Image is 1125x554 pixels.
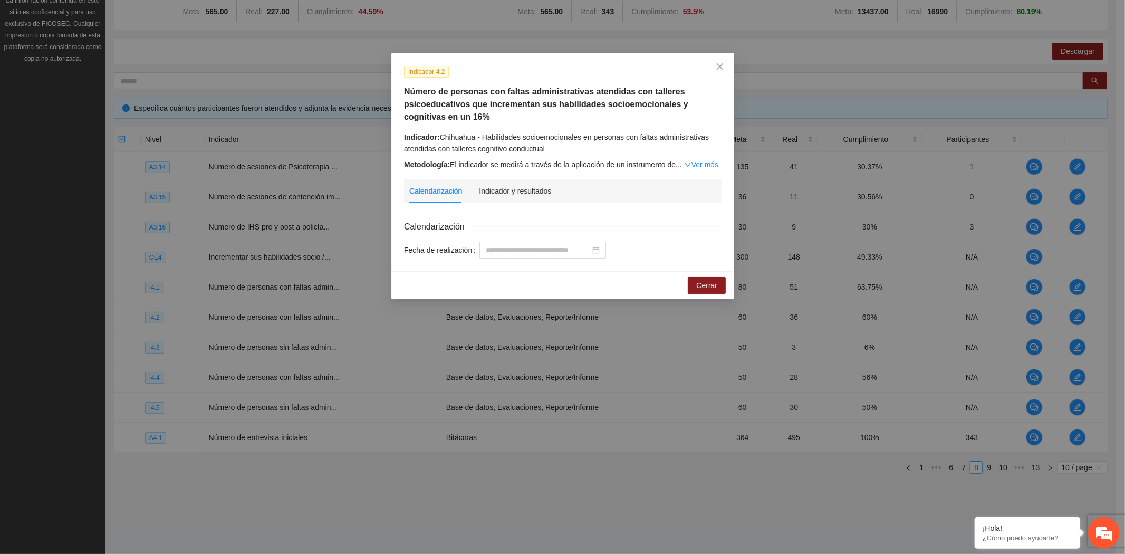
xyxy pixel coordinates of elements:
div: El indicador se medirá a través de la aplicación de un instrumento de [404,159,722,170]
div: Chihuahua - Habilidades socioemocionales en personas con faltas administrativas atendidas con tal... [404,131,722,155]
label: Fecha de realización [404,242,479,259]
div: ¡Hola! [983,524,1072,532]
strong: Indicador: [404,133,440,141]
span: close [716,62,724,71]
strong: Metodología: [404,160,450,169]
span: Estamos en línea. [61,141,146,247]
h5: Número de personas con faltas administrativas atendidas con talleres psicoeducativos que incremen... [404,85,722,123]
p: ¿Cómo puedo ayudarte? [983,534,1072,542]
span: Indicador 4.2 [404,66,449,78]
textarea: Escriba su mensaje y pulse “Intro” [5,288,201,325]
span: Calendarización [404,220,473,233]
span: Cerrar [696,280,717,291]
div: Calendarización [409,185,462,197]
div: Indicador y resultados [479,185,551,197]
input: Fecha de realización [486,244,590,256]
button: Close [706,53,734,81]
div: Chatee con nosotros ahora [55,54,177,68]
button: Cerrar [688,277,726,294]
a: Expand [684,160,718,169]
span: down [684,161,691,168]
span: ... [676,160,682,169]
div: Minimizar ventana de chat en vivo [173,5,198,31]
